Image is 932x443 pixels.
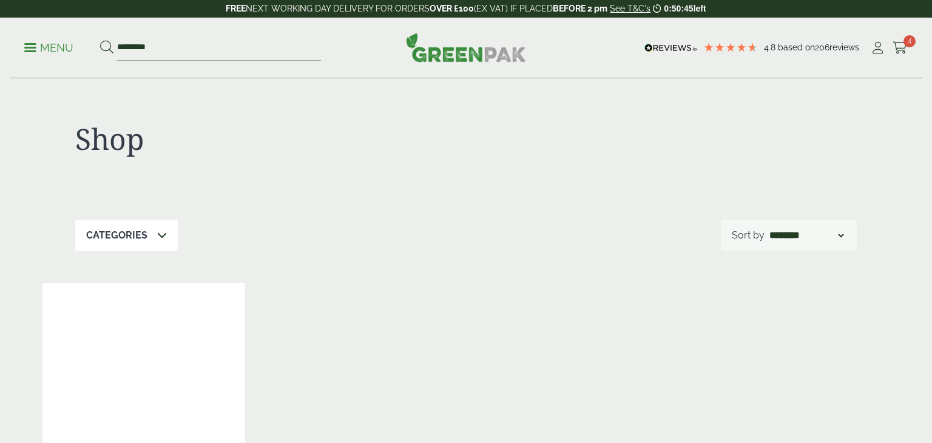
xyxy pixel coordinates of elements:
[767,228,846,243] select: Shop order
[86,228,147,243] p: Categories
[703,42,758,53] div: 4.79 Stars
[893,42,908,54] i: Cart
[24,41,73,55] p: Menu
[75,121,466,157] h1: Shop
[406,33,526,62] img: GreenPak Supplies
[870,42,885,54] i: My Account
[610,4,650,13] a: See T&C's
[226,4,246,13] strong: FREE
[893,39,908,57] a: 4
[553,4,607,13] strong: BEFORE 2 pm
[903,35,916,47] span: 4
[430,4,474,13] strong: OVER £100
[644,44,697,52] img: REVIEWS.io
[815,42,829,52] span: 206
[24,41,73,53] a: Menu
[664,4,693,13] span: 0:50:45
[732,228,765,243] p: Sort by
[764,42,778,52] span: 4.8
[778,42,815,52] span: Based on
[829,42,859,52] span: reviews
[694,4,706,13] span: left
